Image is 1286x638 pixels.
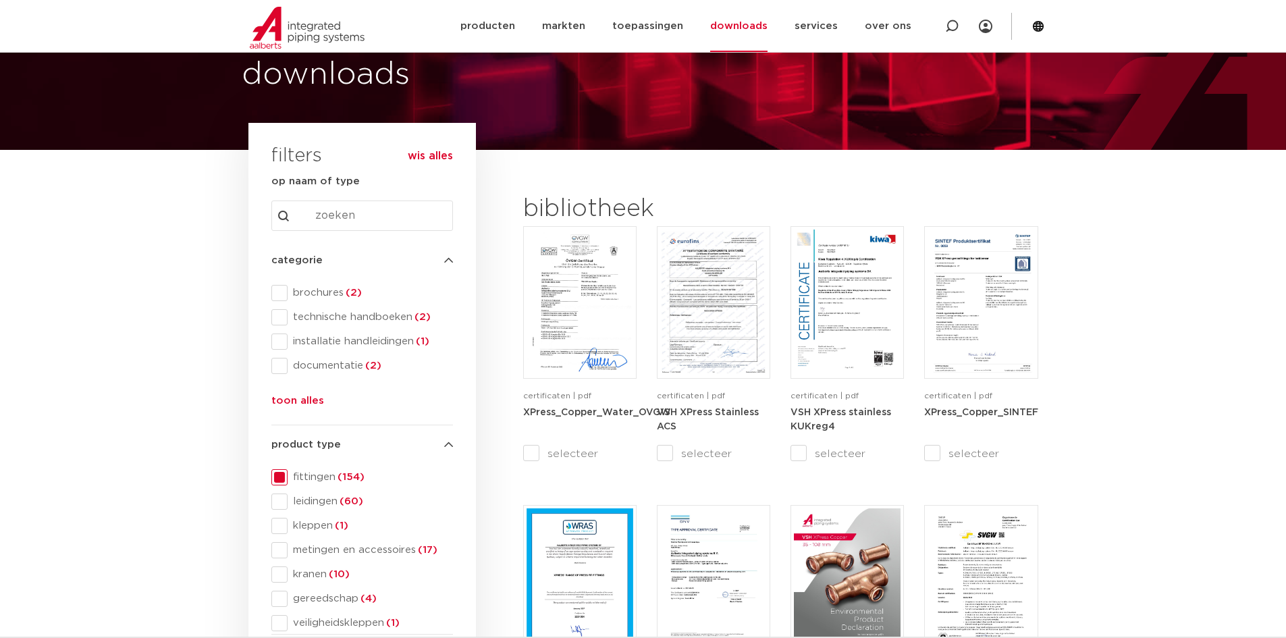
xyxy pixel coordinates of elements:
[288,359,453,373] span: documentatie
[527,230,633,375] img: XPress_Copper_Water_OVGW-pdf.jpg
[657,392,725,400] span: certificaten | pdf
[271,591,453,607] div: gereedschap(4)
[288,335,453,348] span: installatie handleidingen
[271,140,322,173] h3: filters
[271,285,453,301] div: brochures(2)
[288,568,453,581] span: kranen
[414,336,429,346] span: (1)
[412,312,431,322] span: (2)
[791,392,859,400] span: certificaten | pdf
[271,494,453,510] div: leidingen(60)
[271,358,453,374] div: documentatie(2)
[363,361,381,371] span: (2)
[384,618,400,628] span: (1)
[523,193,763,225] h2: bibliotheek
[288,592,453,606] span: gereedschap
[523,408,671,417] strong: XPress_Copper_Water_OVGW
[333,521,348,531] span: (1)
[288,543,453,557] span: metingen en accessoires
[408,149,453,163] button: wis alles
[794,230,901,375] img: KUkreg4_certificate_2409710_VSH_XPress_Stainless_15-168mm-1-pdf.jpg
[271,615,453,631] div: veiligheidskleppen(1)
[327,569,350,579] span: (10)
[924,408,1038,417] strong: XPress_Copper_SINTEF
[660,230,767,375] img: VSH_XPress_RVS_ACS-1-pdf.jpg
[791,446,904,462] label: selecteer
[288,311,453,324] span: technische handboeken
[791,408,891,432] strong: VSH XPress stainless KUKreg4
[242,53,637,97] h1: downloads
[336,472,365,482] span: (154)
[271,176,360,186] strong: op naam of type
[924,392,992,400] span: certificaten | pdf
[271,566,453,583] div: kranen(10)
[288,471,453,484] span: fittingen
[523,392,591,400] span: certificaten | pdf
[338,496,363,506] span: (60)
[523,407,671,417] a: XPress_Copper_Water_OVGW
[344,288,362,298] span: (2)
[657,446,770,462] label: selecteer
[791,407,891,432] a: VSH XPress stainless KUKreg4
[924,407,1038,417] a: XPress_Copper_SINTEF
[271,393,324,415] button: toon alles
[271,334,453,350] div: installatie handleidingen(1)
[271,518,453,534] div: kleppen(1)
[924,446,1038,462] label: selecteer
[288,616,453,630] span: veiligheidskleppen
[657,407,759,432] a: VSH XPress Stainless ACS
[271,309,453,325] div: technische handboeken(2)
[928,230,1034,375] img: XPress_Copper_SINTEF-1-pdf.jpg
[416,545,437,555] span: (17)
[657,408,759,432] strong: VSH XPress Stainless ACS
[271,469,453,485] div: fittingen(154)
[288,519,453,533] span: kleppen
[288,286,453,300] span: brochures
[271,437,453,453] h4: product type
[271,252,453,269] h4: categorie
[523,446,637,462] label: selecteer
[271,542,453,558] div: metingen en accessoires(17)
[288,495,453,508] span: leidingen
[358,593,377,604] span: (4)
